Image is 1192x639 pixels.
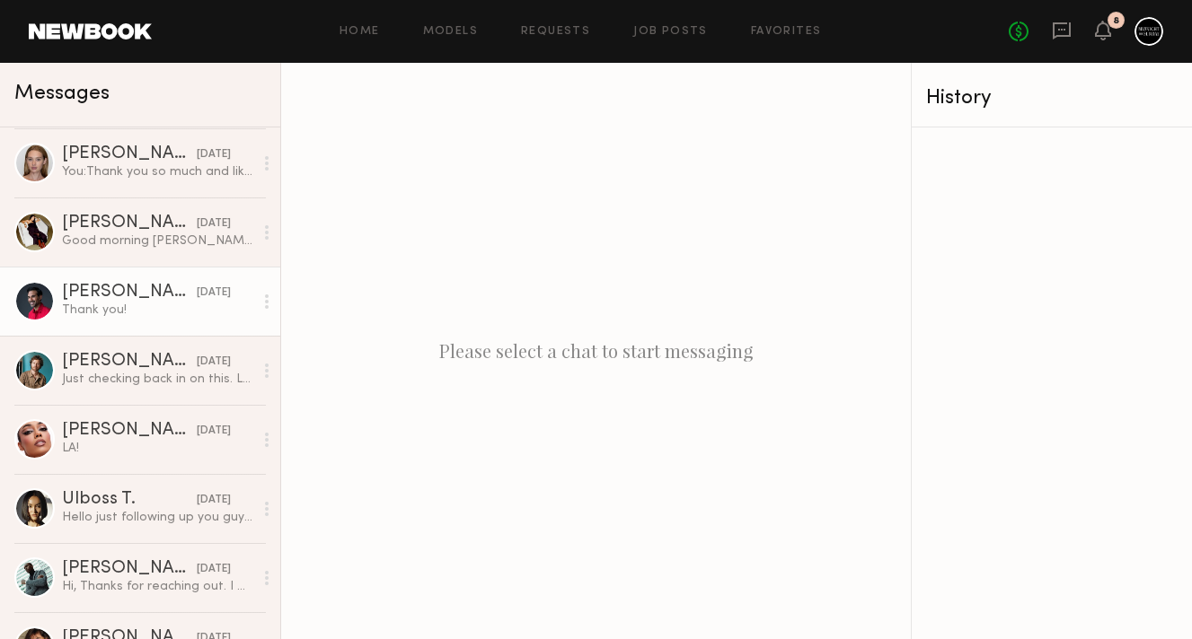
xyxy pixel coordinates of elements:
div: [DATE] [197,561,231,578]
a: Requests [521,26,590,38]
div: History [926,88,1178,109]
div: [PERSON_NAME] [62,284,197,302]
div: [PERSON_NAME] [62,353,197,371]
div: Hi, Thanks for reaching out. I would be pleased to collaborate with you on this project however, ... [62,578,253,595]
div: [DATE] [197,423,231,440]
div: [PERSON_NAME] [62,422,197,440]
div: [PERSON_NAME] [62,214,197,232]
div: [DATE] [197,492,231,509]
div: LA! [62,440,253,457]
div: Please select a chat to start messaging [281,63,911,639]
span: Messages [14,83,110,104]
div: Good morning [PERSON_NAME]. How are you I hope all is well! I'm excited tor [DATE] and Fridays sh... [62,232,253,249]
a: Home [340,26,380,38]
a: Favorites [751,26,822,38]
div: [DATE] [197,146,231,163]
div: You: Thank you so much and likewise! [62,163,253,180]
div: [DATE] [197,215,231,232]
a: Models [423,26,478,38]
div: 8 [1113,16,1119,26]
div: [PERSON_NAME] [62,145,197,163]
div: Just checking back in on this. Let me know the details when you get the chance. [62,371,253,388]
div: [DATE] [197,354,231,371]
a: Job Posts [633,26,708,38]
div: [PERSON_NAME] [62,560,197,578]
div: Thank you! [62,302,253,319]
div: Ulboss T. [62,491,197,509]
div: Hello just following up you guys made any decisions yet ! Would love to attend a casting if there... [62,509,253,526]
div: [DATE] [197,284,231,302]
